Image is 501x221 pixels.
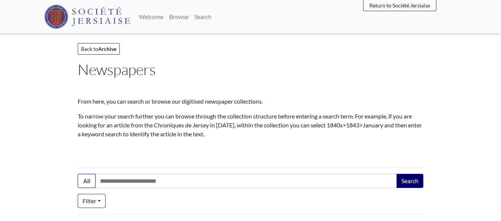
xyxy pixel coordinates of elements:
[78,61,423,78] h1: Newspapers
[44,5,130,29] img: Société Jersiaise
[78,194,106,208] a: Filter
[78,112,423,139] p: To narrow your search further you can browse through the collection structure before entering a s...
[78,174,96,188] button: All
[397,174,423,188] button: Search
[98,46,116,52] strong: Archive
[166,9,191,24] a: Browse
[191,9,214,24] a: Search
[44,3,130,30] a: Société Jersiaise logo
[95,174,397,188] input: Search this collection...
[369,2,430,9] span: Return to Société Jersiaise
[136,9,166,24] a: Welcome
[78,97,423,106] p: From here, you can search or browse our digitised newspaper collections.
[78,43,120,55] a: Back toArchive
